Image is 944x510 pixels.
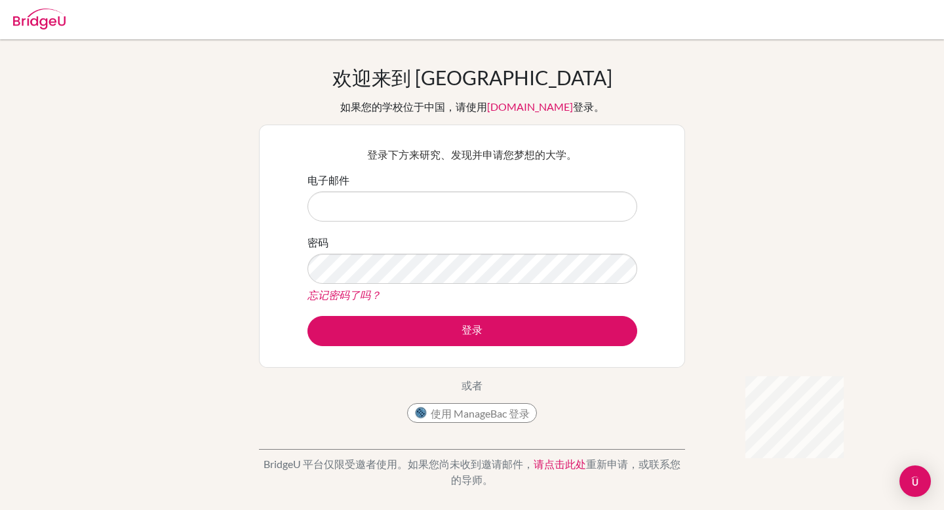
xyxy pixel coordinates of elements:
button: 登录 [307,316,637,346]
font: 电子邮件 [307,174,349,186]
font: 或者 [462,379,482,391]
a: [DOMAIN_NAME] [487,100,573,113]
button: 使用 ManageBac 登录 [407,403,537,423]
font: 如果您的学校位于中国，请使用 [340,100,487,113]
a: 忘记密码了吗？ [307,288,381,301]
font: 登录 [462,323,482,336]
font: BridgeU 平台仅限受邀者使用。如果您尚未收到邀请邮件， [264,458,534,470]
a: 请点击此处 [534,458,586,470]
font: 登录。 [573,100,604,113]
font: 欢迎来到 [GEOGRAPHIC_DATA] [332,66,612,89]
div: Open Intercom Messenger [899,465,931,497]
font: 登录下方来研究、发现并申请您梦想的大学。 [367,148,577,161]
font: 密码 [307,236,328,248]
font: 使用 ManageBac 登录 [431,407,530,420]
img: Bridge-U [13,9,66,29]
